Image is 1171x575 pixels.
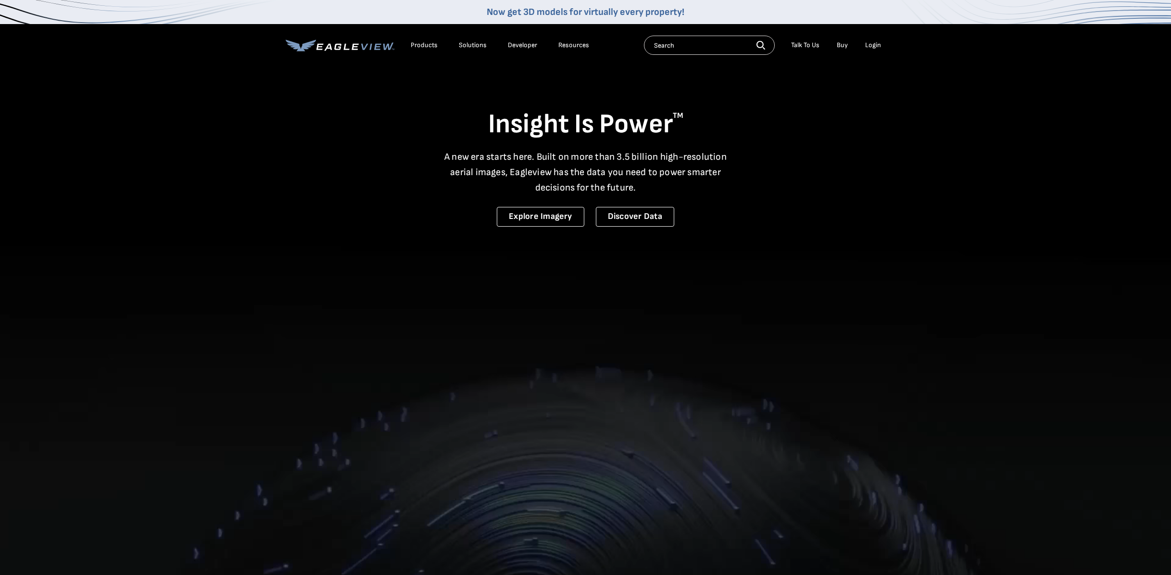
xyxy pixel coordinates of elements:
[644,36,775,55] input: Search
[439,149,733,195] p: A new era starts here. Built on more than 3.5 billion high-resolution aerial images, Eagleview ha...
[411,41,438,50] div: Products
[791,41,819,50] div: Talk To Us
[286,108,886,141] h1: Insight Is Power
[596,207,674,227] a: Discover Data
[459,41,487,50] div: Solutions
[558,41,589,50] div: Resources
[487,6,684,18] a: Now get 3D models for virtually every property!
[837,41,848,50] a: Buy
[865,41,881,50] div: Login
[508,41,537,50] a: Developer
[673,111,683,120] sup: TM
[497,207,584,227] a: Explore Imagery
